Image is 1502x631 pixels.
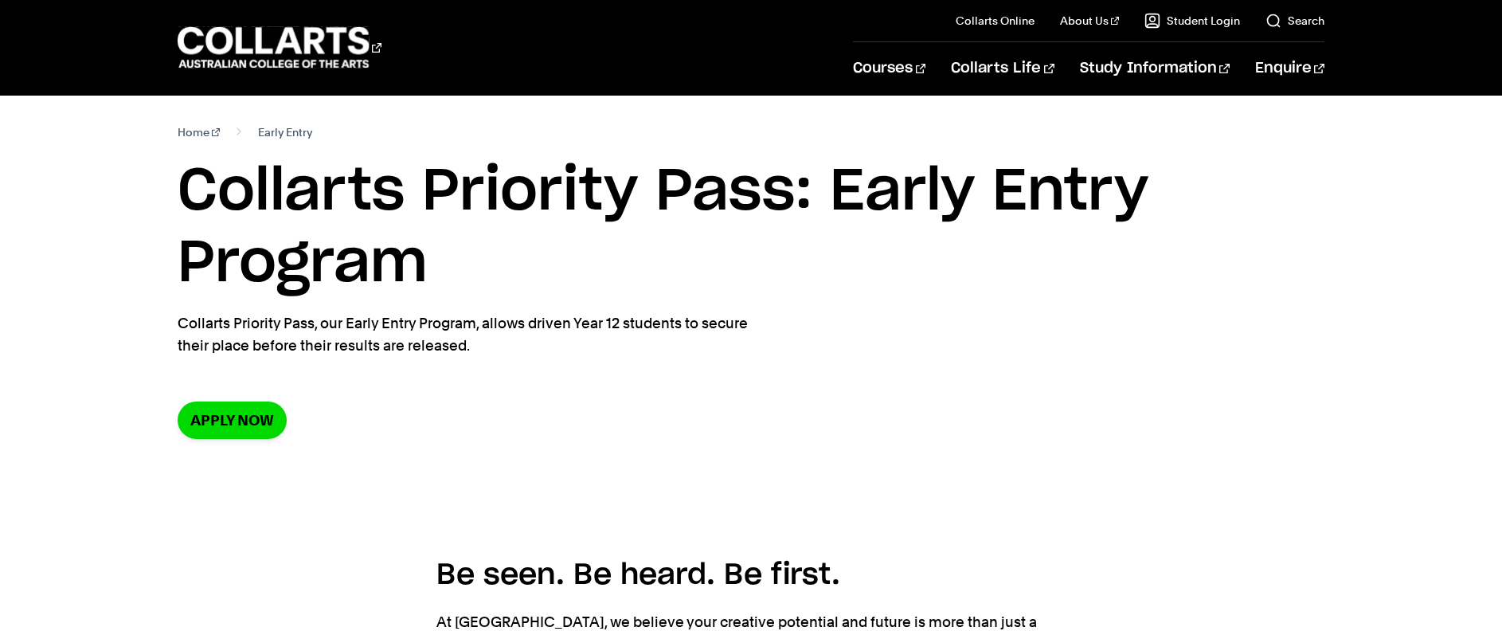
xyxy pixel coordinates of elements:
a: Enquire [1255,42,1324,95]
a: Student Login [1144,13,1240,29]
a: Collarts Online [956,13,1035,29]
a: Collarts Life [951,42,1054,95]
a: Apply now [178,402,287,439]
a: Home [178,121,220,143]
a: Search [1265,13,1324,29]
a: Study Information [1080,42,1230,95]
a: Courses [853,42,925,95]
div: Go to homepage [178,25,381,70]
p: Collarts Priority Pass, our Early Entry Program, allows driven Year 12 students to secure their p... [178,312,759,357]
a: About Us [1060,13,1119,29]
span: Early Entry [258,121,312,143]
h1: Collarts Priority Pass: Early Entry Program [178,156,1324,300]
span: Be seen. Be heard. Be first. [436,561,840,590]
